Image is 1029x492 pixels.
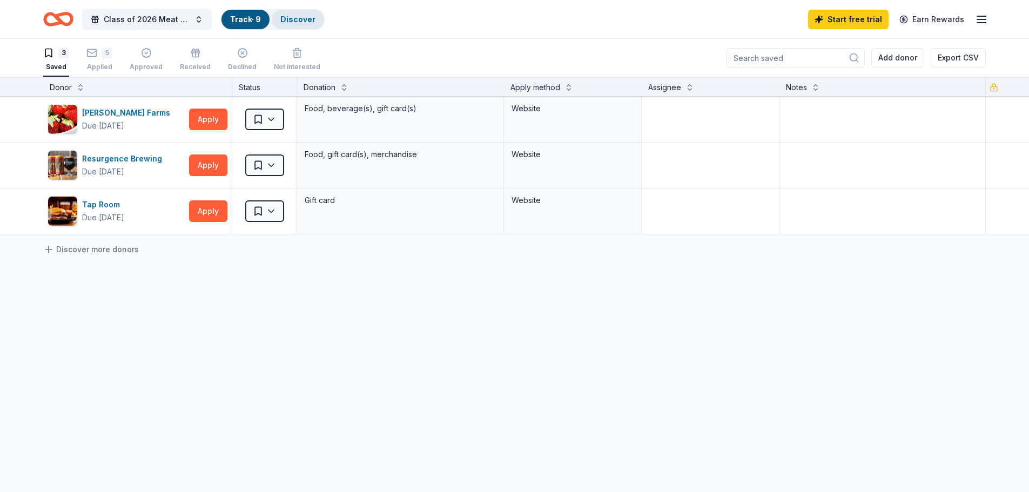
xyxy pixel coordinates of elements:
[58,48,69,58] div: 3
[220,9,325,30] button: Track· 9Discover
[104,13,190,26] span: Class of 2026 Meat & Basket Raffle
[180,43,211,77] button: Received
[280,15,315,24] a: Discover
[43,63,69,71] div: Saved
[82,152,166,165] div: Resurgence Brewing
[48,150,185,180] button: Image for Resurgence BrewingResurgence BrewingDue [DATE]
[82,119,124,132] div: Due [DATE]
[228,43,257,77] button: Declined
[304,81,335,94] div: Donation
[48,105,77,134] img: Image for Becker Farms
[82,9,212,30] button: Class of 2026 Meat & Basket Raffle
[228,63,257,71] div: Declined
[189,154,227,176] button: Apply
[43,243,139,256] a: Discover more donors
[82,198,124,211] div: Tap Room
[180,63,211,71] div: Received
[82,106,174,119] div: [PERSON_NAME] Farms
[189,109,227,130] button: Apply
[48,151,77,180] img: Image for Resurgence Brewing
[512,194,634,207] div: Website
[48,197,77,226] img: Image for Tap Room
[82,165,124,178] div: Due [DATE]
[48,196,185,226] button: Image for Tap RoomTap RoomDue [DATE]
[86,57,112,65] div: Applied
[648,81,681,94] div: Assignee
[86,43,112,77] button: 5Applied
[808,10,889,29] a: Start free trial
[130,43,163,77] button: Approved
[189,200,227,222] button: Apply
[43,43,69,77] button: 3Saved
[43,6,73,32] a: Home
[786,81,807,94] div: Notes
[50,81,72,94] div: Donor
[512,102,634,115] div: Website
[230,15,261,24] a: Track· 9
[893,10,971,29] a: Earn Rewards
[304,101,497,116] div: Food, beverage(s), gift card(s)
[274,63,320,71] div: Not interested
[130,63,163,71] div: Approved
[510,81,560,94] div: Apply method
[727,48,865,68] input: Search saved
[304,193,497,208] div: Gift card
[931,48,986,68] button: Export CSV
[274,43,320,77] button: Not interested
[512,148,634,161] div: Website
[304,147,497,162] div: Food, gift card(s), merchandise
[102,42,112,52] div: 5
[48,104,185,134] button: Image for Becker Farms[PERSON_NAME] FarmsDue [DATE]
[82,211,124,224] div: Due [DATE]
[871,48,924,68] button: Add donor
[232,77,297,96] div: Status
